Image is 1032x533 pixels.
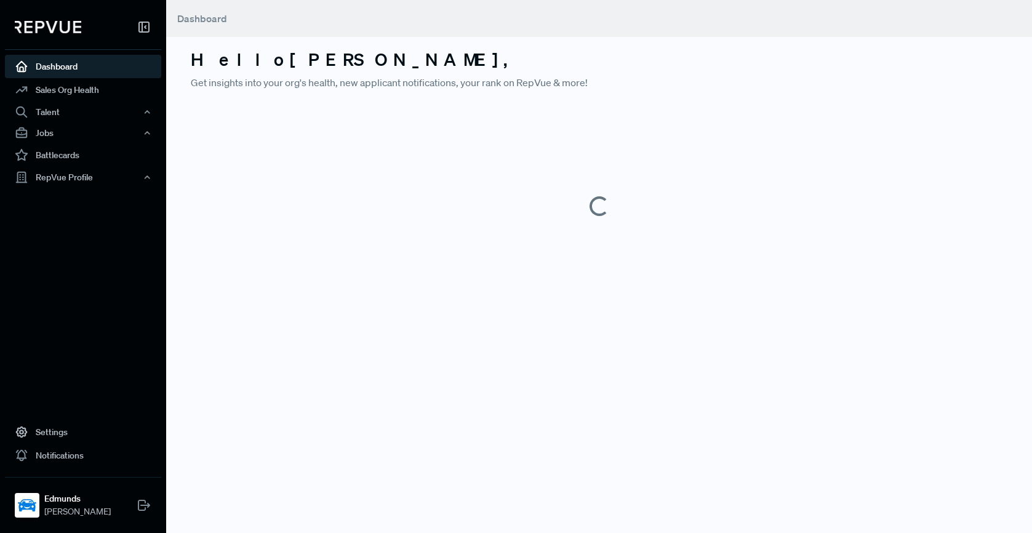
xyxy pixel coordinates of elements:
[5,122,161,143] button: Jobs
[44,505,111,518] span: [PERSON_NAME]
[15,21,81,33] img: RepVue
[17,495,37,515] img: Edmunds
[5,102,161,122] button: Talent
[5,167,161,188] button: RepVue Profile
[44,492,111,505] strong: Edmunds
[5,55,161,78] a: Dashboard
[191,49,1007,70] h3: Hello [PERSON_NAME] ,
[177,12,227,25] span: Dashboard
[191,75,1007,90] p: Get insights into your org's health, new applicant notifications, your rank on RepVue & more!
[5,78,161,102] a: Sales Org Health
[5,477,161,523] a: EdmundsEdmunds[PERSON_NAME]
[5,444,161,467] a: Notifications
[5,420,161,444] a: Settings
[5,143,161,167] a: Battlecards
